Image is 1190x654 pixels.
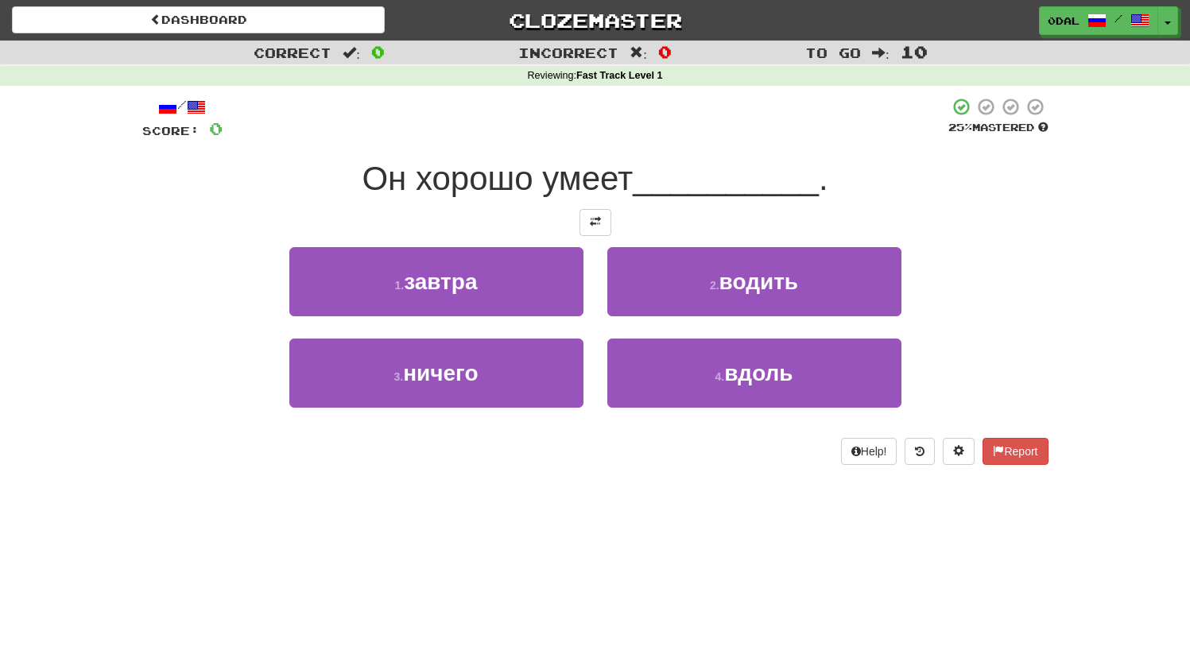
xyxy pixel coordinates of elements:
[905,438,935,465] button: Round history (alt+y)
[1048,14,1080,28] span: 0dal
[12,6,385,33] a: Dashboard
[289,339,583,408] button: 3.ничего
[579,209,611,236] button: Toggle translation (alt+t)
[819,160,828,197] span: .
[403,361,478,385] span: ничего
[362,160,633,197] span: Он хорошо умеет
[1039,6,1158,35] a: 0dal /
[576,70,663,81] strong: Fast Track Level 1
[948,121,1049,135] div: Mastered
[404,269,477,294] span: завтра
[607,247,901,316] button: 2.водить
[254,45,331,60] span: Correct
[142,97,223,117] div: /
[343,46,360,60] span: :
[607,339,901,408] button: 4.вдоль
[719,269,799,294] span: водить
[394,279,404,292] small: 1 .
[409,6,781,34] a: Clozemaster
[633,160,819,197] span: __________
[658,42,672,61] span: 0
[715,370,724,383] small: 4 .
[983,438,1048,465] button: Report
[209,118,223,138] span: 0
[872,46,890,60] span: :
[901,42,928,61] span: 10
[841,438,897,465] button: Help!
[518,45,618,60] span: Incorrect
[710,279,719,292] small: 2 .
[724,361,793,385] span: вдоль
[630,46,647,60] span: :
[289,247,583,316] button: 1.завтра
[805,45,861,60] span: To go
[371,42,385,61] span: 0
[142,124,200,137] span: Score:
[948,121,972,134] span: 25 %
[393,370,403,383] small: 3 .
[1114,13,1122,24] span: /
